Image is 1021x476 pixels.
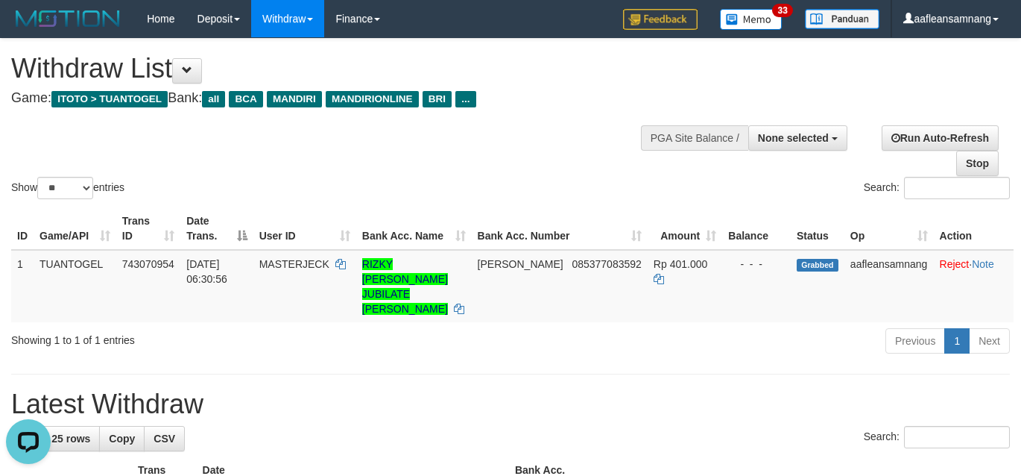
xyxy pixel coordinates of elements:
span: 743070954 [122,258,174,270]
th: Balance [722,207,791,250]
th: Bank Acc. Name: activate to sort column ascending [356,207,472,250]
td: TUANTOGEL [34,250,116,322]
span: MANDIRI [267,91,322,107]
a: Stop [956,151,999,176]
div: - - - [728,257,785,272]
th: Bank Acc. Number: activate to sort column ascending [472,207,648,250]
img: panduan.png [805,9,879,29]
label: Show entries [11,177,124,199]
th: Action [934,207,1014,250]
a: Reject [940,258,970,270]
a: Run Auto-Refresh [882,125,999,151]
img: MOTION_logo.png [11,7,124,30]
th: ID [11,207,34,250]
h4: Game: Bank: [11,91,666,106]
th: User ID: activate to sort column ascending [253,207,356,250]
span: Copy 085377083592 to clipboard [572,258,641,270]
label: Search: [864,426,1010,448]
th: Status [791,207,844,250]
span: 33 [772,4,792,17]
th: Trans ID: activate to sort column ascending [116,207,180,250]
a: Previous [885,328,945,354]
td: 1 [11,250,34,322]
span: Grabbed [797,259,838,272]
select: Showentries [37,177,93,199]
span: BCA [229,91,262,107]
span: CSV [154,433,175,445]
th: Date Trans.: activate to sort column descending [180,207,253,250]
a: Copy [99,426,145,451]
img: Button%20Memo.svg [720,9,783,30]
span: [DATE] 06:30:56 [186,258,227,285]
span: None selected [758,132,829,144]
label: Search: [864,177,1010,199]
button: Open LiveChat chat widget [6,6,51,51]
span: [PERSON_NAME] [478,258,563,270]
h1: Withdraw List [11,54,666,84]
div: PGA Site Balance / [641,125,748,151]
span: Copy [109,433,135,445]
span: MASTERJECK [259,258,329,270]
span: ... [455,91,475,107]
span: Rp 401.000 [654,258,707,270]
input: Search: [904,177,1010,199]
h1: Latest Withdraw [11,389,1010,419]
td: · [934,250,1014,322]
button: None selected [748,125,847,151]
span: all [202,91,225,107]
span: ITOTO > TUANTOGEL [51,91,168,107]
th: Game/API: activate to sort column ascending [34,207,116,250]
td: aafleansamnang [844,250,934,322]
a: RIZKY [PERSON_NAME] JUBILATE [PERSON_NAME] [362,258,448,315]
input: Search: [904,426,1010,448]
span: BRI [423,91,452,107]
a: CSV [144,426,185,451]
a: Note [972,258,994,270]
th: Amount: activate to sort column ascending [648,207,722,250]
th: Op: activate to sort column ascending [844,207,934,250]
div: Showing 1 to 1 of 1 entries [11,327,414,348]
img: Feedback.jpg [623,9,698,30]
a: 1 [944,328,970,354]
span: MANDIRIONLINE [326,91,419,107]
a: Next [969,328,1010,354]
